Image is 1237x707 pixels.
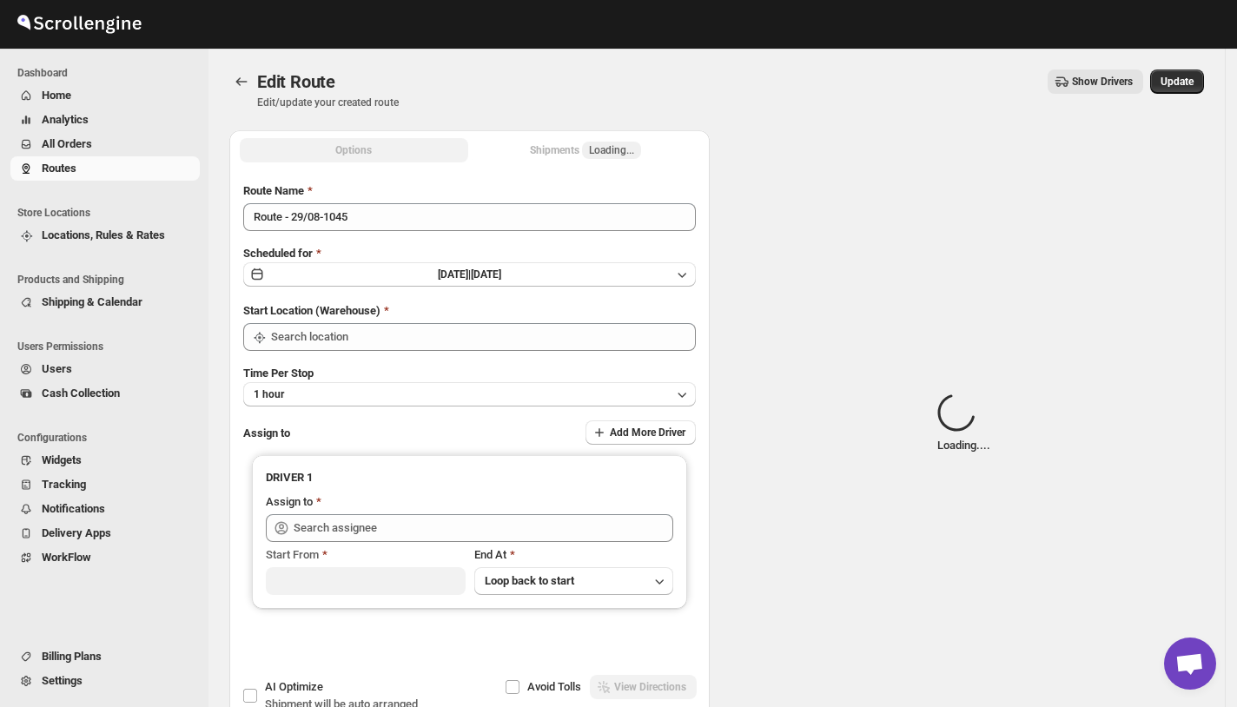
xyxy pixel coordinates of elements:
span: Dashboard [17,66,200,80]
span: WorkFlow [42,551,91,564]
span: Avoid Tolls [527,680,581,693]
button: Notifications [10,497,200,521]
button: 1 hour [243,382,696,406]
div: All Route Options [229,168,710,687]
span: Options [335,143,372,157]
button: Shipping & Calendar [10,290,200,314]
button: Tracking [10,472,200,497]
button: Loop back to start [474,567,674,595]
p: Edit/update your created route [257,96,399,109]
input: Search assignee [294,514,673,542]
div: Loading... . [937,393,990,454]
span: Loading... [589,143,634,157]
button: Update [1150,69,1204,94]
button: Billing Plans [10,644,200,669]
button: Users [10,357,200,381]
span: Loop back to start [485,574,574,587]
span: Home [42,89,71,102]
span: All Orders [42,137,92,150]
input: Eg: Bengaluru Route [243,203,696,231]
span: Shipping & Calendar [42,295,142,308]
span: Route Name [243,184,304,197]
button: WorkFlow [10,545,200,570]
span: Notifications [42,502,105,515]
span: Add More Driver [610,426,685,439]
button: Home [10,83,200,108]
button: Routes [10,156,200,181]
span: Edit Route [257,71,335,92]
button: Delivery Apps [10,521,200,545]
span: Assign to [243,426,290,439]
span: Start From [266,548,319,561]
span: Users Permissions [17,340,200,353]
button: Analytics [10,108,200,132]
span: Store Locations [17,206,200,220]
button: Add More Driver [585,420,696,445]
button: Widgets [10,448,200,472]
span: Users [42,362,72,375]
span: Cash Collection [42,387,120,400]
span: Update [1161,75,1194,89]
span: Delivery Apps [42,526,111,539]
span: [DATE] [471,268,501,281]
span: Settings [42,674,83,687]
div: Shipments [530,142,641,159]
span: Tracking [42,478,86,491]
input: Search location [271,323,696,351]
button: All Route Options [240,138,468,162]
button: [DATE]|[DATE] [243,262,696,287]
span: Routes [42,162,76,175]
button: Routes [229,69,254,94]
div: End At [474,546,674,564]
span: [DATE] | [438,268,471,281]
span: AI Optimize [265,680,323,693]
span: 1 hour [254,387,284,401]
button: Settings [10,669,200,693]
span: Widgets [42,453,82,466]
span: Configurations [17,431,200,445]
span: Analytics [42,113,89,126]
span: Show Drivers [1072,75,1133,89]
button: All Orders [10,132,200,156]
span: Products and Shipping [17,273,200,287]
div: Assign to [266,493,313,511]
button: Locations, Rules & Rates [10,223,200,248]
h3: DRIVER 1 [266,469,673,486]
button: Show Drivers [1048,69,1143,94]
span: Scheduled for [243,247,313,260]
button: Selected Shipments [472,138,700,162]
span: Start Location (Warehouse) [243,304,380,317]
button: Cash Collection [10,381,200,406]
a: دردشة مفتوحة [1164,638,1216,690]
span: Locations, Rules & Rates [42,228,165,241]
span: Billing Plans [42,650,102,663]
span: Time Per Stop [243,367,314,380]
